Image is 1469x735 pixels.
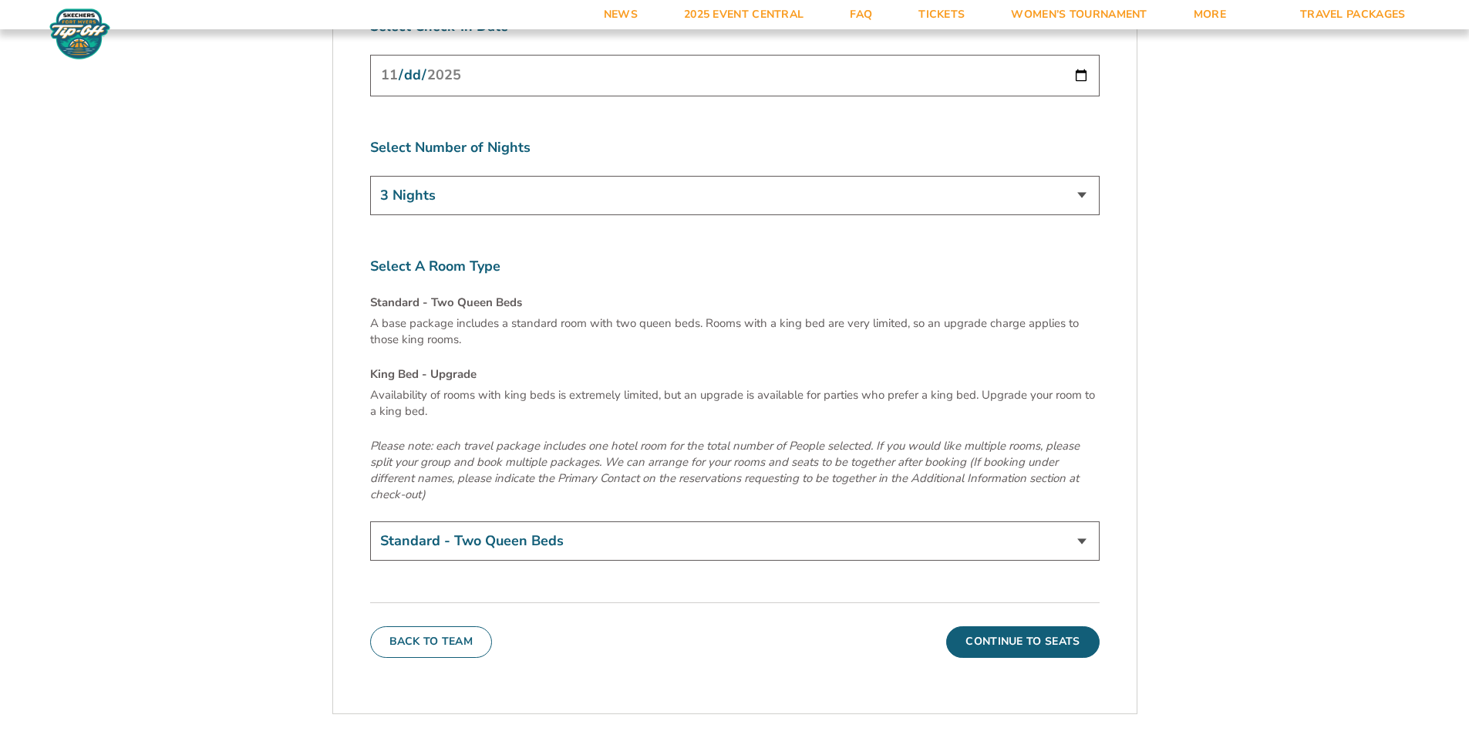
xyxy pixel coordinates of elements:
[370,366,1100,383] h4: King Bed - Upgrade
[370,387,1100,420] p: Availability of rooms with king beds is extremely limited, but an upgrade is available for partie...
[370,626,493,657] button: Back To Team
[370,257,1100,276] label: Select A Room Type
[370,438,1080,502] em: Please note: each travel package includes one hotel room for the total number of People selected....
[370,315,1100,348] p: A base package includes a standard room with two queen beds. Rooms with a king bed are very limit...
[946,626,1099,657] button: Continue To Seats
[46,8,113,60] img: Fort Myers Tip-Off
[370,295,1100,311] h4: Standard - Two Queen Beds
[370,138,1100,157] label: Select Number of Nights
